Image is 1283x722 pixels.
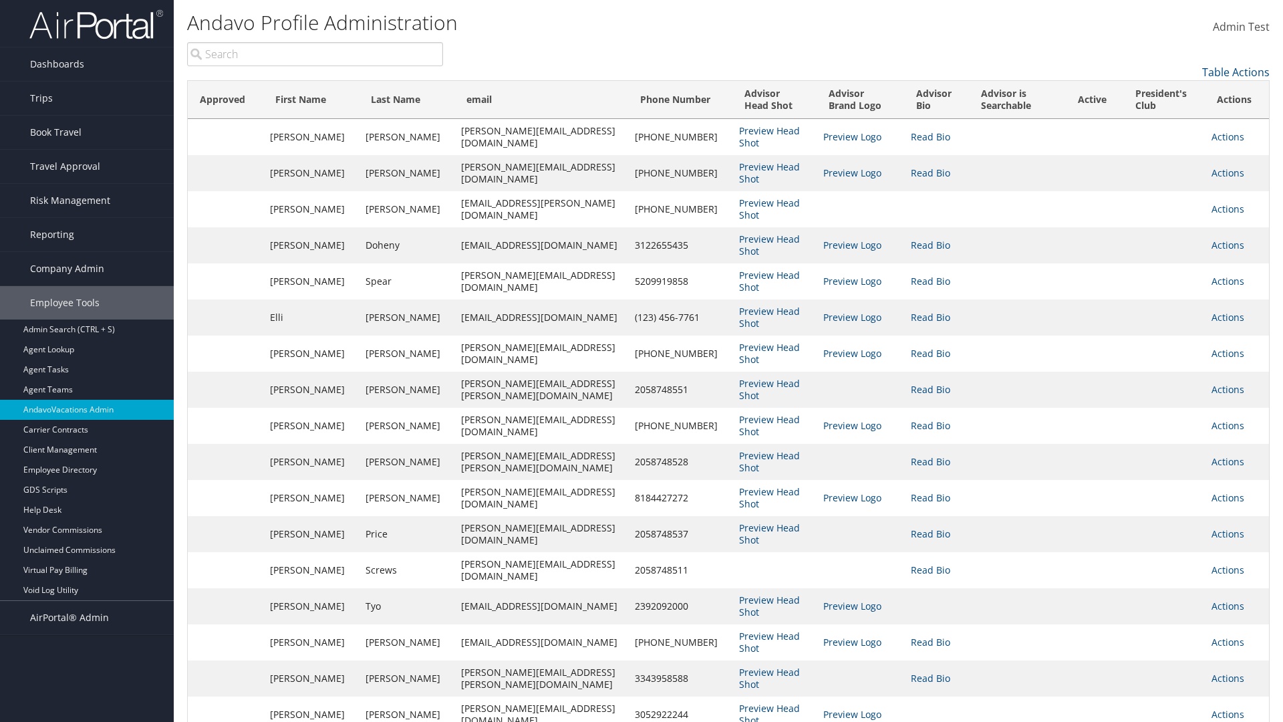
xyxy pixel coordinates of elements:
[1205,81,1269,119] th: Actions
[359,191,454,227] td: [PERSON_NAME]
[454,81,627,119] th: email: activate to sort column ascending
[911,672,950,685] a: Read Bio
[823,491,881,504] a: Preview Logo
[739,305,800,330] a: Preview Head Shot
[30,218,74,251] span: Reporting
[823,419,881,432] a: Preview Logo
[30,82,53,115] span: Trips
[359,227,454,263] td: Doheny
[263,155,359,191] td: [PERSON_NAME]
[823,311,881,324] a: Preview Logo
[359,480,454,516] td: [PERSON_NAME]
[263,119,359,155] td: [PERSON_NAME]
[359,81,454,119] th: Last Name: activate to sort column ascending
[628,299,732,336] td: (123) 456-7761
[454,552,627,588] td: [PERSON_NAME][EMAIL_ADDRESS][DOMAIN_NAME]
[1211,527,1244,540] a: Actions
[454,480,627,516] td: [PERSON_NAME][EMAIL_ADDRESS][DOMAIN_NAME]
[1211,491,1244,504] a: Actions
[628,588,732,624] td: 2392092000
[1211,275,1244,287] a: Actions
[359,372,454,408] td: [PERSON_NAME]
[263,480,359,516] td: [PERSON_NAME]
[739,269,800,293] a: Preview Head Shot
[739,485,800,510] a: Preview Head Shot
[823,130,881,143] a: Preview Logo
[30,116,82,149] span: Book Travel
[823,708,881,721] a: Preview Logo
[30,184,110,217] span: Risk Management
[823,166,881,179] a: Preview Logo
[454,516,627,552] td: [PERSON_NAME][EMAIL_ADDRESS][DOMAIN_NAME]
[263,660,359,697] td: [PERSON_NAME]
[263,624,359,660] td: [PERSON_NAME]
[1123,81,1205,119] th: President's Club: activate to sort column ascending
[359,155,454,191] td: [PERSON_NAME]
[739,594,800,618] a: Preview Head Shot
[911,564,950,576] a: Read Bio
[739,630,800,654] a: Preview Head Shot
[628,552,732,588] td: 2058748511
[823,275,881,287] a: Preview Logo
[263,408,359,444] td: [PERSON_NAME]
[263,191,359,227] td: [PERSON_NAME]
[628,480,732,516] td: 8184427272
[1211,600,1244,612] a: Actions
[454,227,627,263] td: [EMAIL_ADDRESS][DOMAIN_NAME]
[911,239,950,251] a: Read Bio
[263,552,359,588] td: [PERSON_NAME]
[628,336,732,372] td: [PHONE_NUMBER]
[628,263,732,299] td: 5209919858
[454,263,627,299] td: [PERSON_NAME][EMAIL_ADDRESS][DOMAIN_NAME]
[187,9,909,37] h1: Andavo Profile Administration
[263,299,359,336] td: Elli
[628,191,732,227] td: [PHONE_NUMBER]
[628,624,732,660] td: [PHONE_NUMBER]
[739,666,800,691] a: Preview Head Shot
[823,239,881,251] a: Preview Logo
[628,119,732,155] td: [PHONE_NUMBER]
[1211,347,1244,360] a: Actions
[1213,7,1270,48] a: Admin Test
[263,516,359,552] td: [PERSON_NAME]
[359,444,454,480] td: [PERSON_NAME]
[739,341,800,366] a: Preview Head Shot
[911,275,950,287] a: Read Bio
[739,413,800,438] a: Preview Head Shot
[454,408,627,444] td: [PERSON_NAME][EMAIL_ADDRESS][DOMAIN_NAME]
[30,286,100,320] span: Employee Tools
[263,227,359,263] td: [PERSON_NAME]
[823,600,881,612] a: Preview Logo
[359,552,454,588] td: Screws
[628,516,732,552] td: 2058748537
[30,150,100,183] span: Travel Approval
[911,527,950,540] a: Read Bio
[732,81,817,119] th: Advisor Head Shot: activate to sort column ascending
[359,624,454,660] td: [PERSON_NAME]
[359,408,454,444] td: [PERSON_NAME]
[359,336,454,372] td: [PERSON_NAME]
[1211,672,1244,685] a: Actions
[359,119,454,155] td: [PERSON_NAME]
[823,347,881,360] a: Preview Logo
[1211,708,1244,721] a: Actions
[454,372,627,408] td: [PERSON_NAME][EMAIL_ADDRESS][PERSON_NAME][DOMAIN_NAME]
[29,9,163,40] img: airportal-logo.png
[454,588,627,624] td: [EMAIL_ADDRESS][DOMAIN_NAME]
[454,299,627,336] td: [EMAIL_ADDRESS][DOMAIN_NAME]
[263,372,359,408] td: [PERSON_NAME]
[454,444,627,480] td: [PERSON_NAME][EMAIL_ADDRESS][PERSON_NAME][DOMAIN_NAME]
[263,444,359,480] td: [PERSON_NAME]
[628,444,732,480] td: 2058748528
[30,601,109,634] span: AirPortal® Admin
[628,372,732,408] td: 2058748551
[359,588,454,624] td: Tyo
[263,336,359,372] td: [PERSON_NAME]
[911,311,950,324] a: Read Bio
[1211,636,1244,648] a: Actions
[454,191,627,227] td: [EMAIL_ADDRESS][PERSON_NAME][DOMAIN_NAME]
[1211,383,1244,396] a: Actions
[454,155,627,191] td: [PERSON_NAME][EMAIL_ADDRESS][DOMAIN_NAME]
[628,408,732,444] td: [PHONE_NUMBER]
[1211,130,1244,143] a: Actions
